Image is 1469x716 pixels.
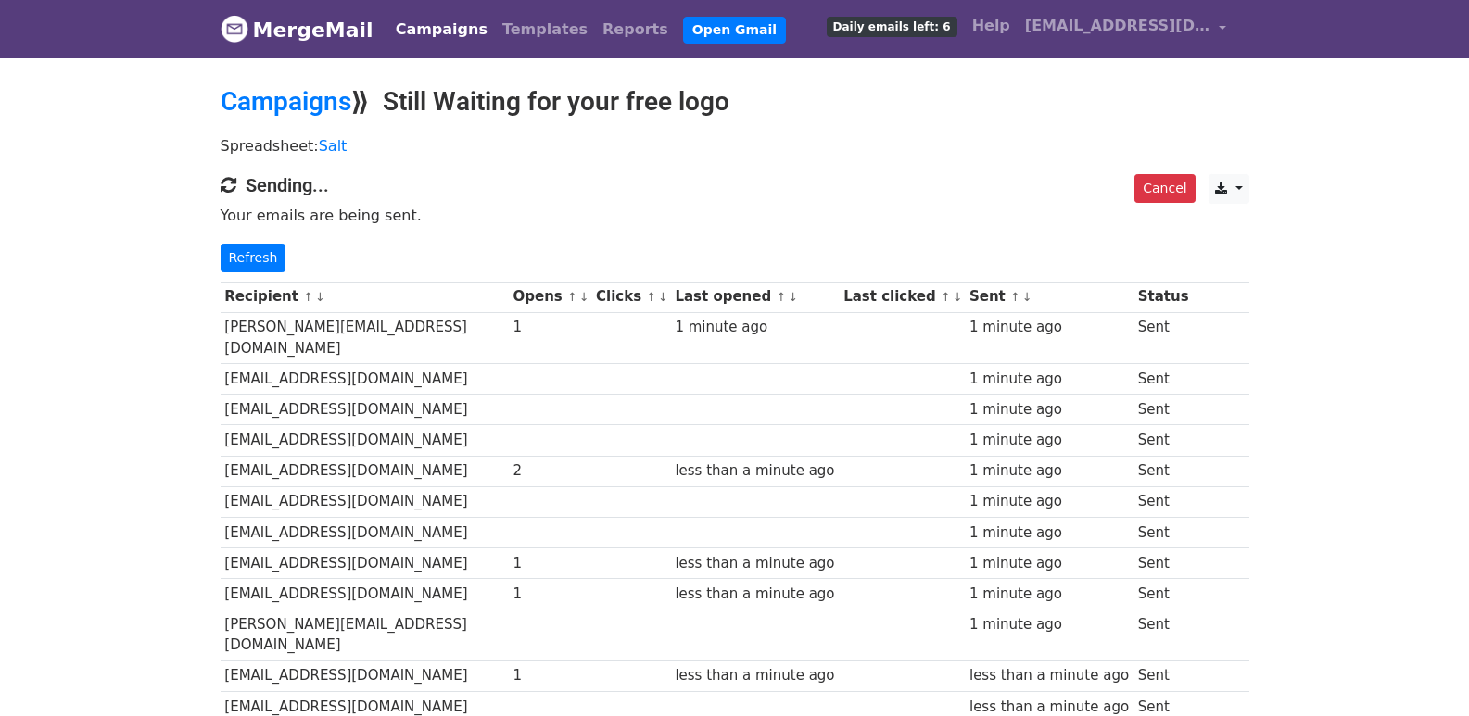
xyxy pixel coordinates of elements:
[221,486,509,517] td: [EMAIL_ADDRESS][DOMAIN_NAME]
[1018,7,1235,51] a: [EMAIL_ADDRESS][DOMAIN_NAME]
[969,460,1129,482] div: 1 minute ago
[221,86,1249,118] h2: ⟫ Still Waiting for your free logo
[221,578,509,609] td: [EMAIL_ADDRESS][DOMAIN_NAME]
[221,282,509,312] th: Recipient
[221,86,351,117] a: Campaigns
[221,425,509,456] td: [EMAIL_ADDRESS][DOMAIN_NAME]
[221,136,1249,156] p: Spreadsheet:
[969,665,1129,686] div: less than a minute ago
[953,290,963,304] a: ↓
[671,282,840,312] th: Last opened
[221,609,509,661] td: [PERSON_NAME][EMAIL_ADDRESS][DOMAIN_NAME]
[1133,609,1193,661] td: Sent
[221,395,509,425] td: [EMAIL_ADDRESS][DOMAIN_NAME]
[221,517,509,547] td: [EMAIL_ADDRESS][DOMAIN_NAME]
[1134,174,1195,203] a: Cancel
[965,282,1133,312] th: Sent
[495,11,595,48] a: Templates
[1010,290,1020,304] a: ↑
[1133,547,1193,578] td: Sent
[675,460,834,482] div: less than a minute ago
[1133,578,1193,609] td: Sent
[315,290,325,304] a: ↓
[513,665,587,686] div: 1
[1133,486,1193,517] td: Sent
[1133,660,1193,691] td: Sent
[221,312,509,364] td: [PERSON_NAME][EMAIL_ADDRESS][DOMAIN_NAME]
[221,547,509,578] td: [EMAIL_ADDRESS][DOMAIN_NAME]
[513,553,587,574] div: 1
[683,17,786,44] a: Open Gmail
[1133,312,1193,364] td: Sent
[579,290,589,304] a: ↓
[513,317,587,338] div: 1
[827,17,957,37] span: Daily emails left: 6
[513,460,587,482] div: 2
[221,15,248,43] img: MergeMail logo
[839,282,965,312] th: Last clicked
[1133,456,1193,486] td: Sent
[1133,364,1193,395] td: Sent
[1022,290,1032,304] a: ↓
[965,7,1018,44] a: Help
[221,456,509,486] td: [EMAIL_ADDRESS][DOMAIN_NAME]
[221,244,286,272] a: Refresh
[303,290,313,304] a: ↑
[969,553,1129,574] div: 1 minute ago
[595,11,676,48] a: Reports
[221,10,374,49] a: MergeMail
[221,660,509,691] td: [EMAIL_ADDRESS][DOMAIN_NAME]
[969,399,1129,421] div: 1 minute ago
[675,584,834,605] div: less than a minute ago
[221,364,509,395] td: [EMAIL_ADDRESS][DOMAIN_NAME]
[675,665,834,686] div: less than a minute ago
[509,282,592,312] th: Opens
[513,584,587,605] div: 1
[388,11,495,48] a: Campaigns
[658,290,668,304] a: ↓
[1025,15,1210,37] span: [EMAIL_ADDRESS][DOMAIN_NAME]
[675,553,834,574] div: less than a minute ago
[788,290,798,304] a: ↓
[1133,395,1193,425] td: Sent
[969,369,1129,390] div: 1 minute ago
[969,522,1129,544] div: 1 minute ago
[646,290,656,304] a: ↑
[969,491,1129,512] div: 1 minute ago
[1133,282,1193,312] th: Status
[776,290,786,304] a: ↑
[1133,517,1193,547] td: Sent
[1133,425,1193,456] td: Sent
[941,290,951,304] a: ↑
[969,614,1129,635] div: 1 minute ago
[221,174,1249,196] h4: Sending...
[969,317,1129,338] div: 1 minute ago
[819,7,965,44] a: Daily emails left: 6
[591,282,670,312] th: Clicks
[319,137,348,155] a: Salt
[969,430,1129,451] div: 1 minute ago
[567,290,577,304] a: ↑
[221,206,1249,225] p: Your emails are being sent.
[969,584,1129,605] div: 1 minute ago
[675,317,834,338] div: 1 minute ago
